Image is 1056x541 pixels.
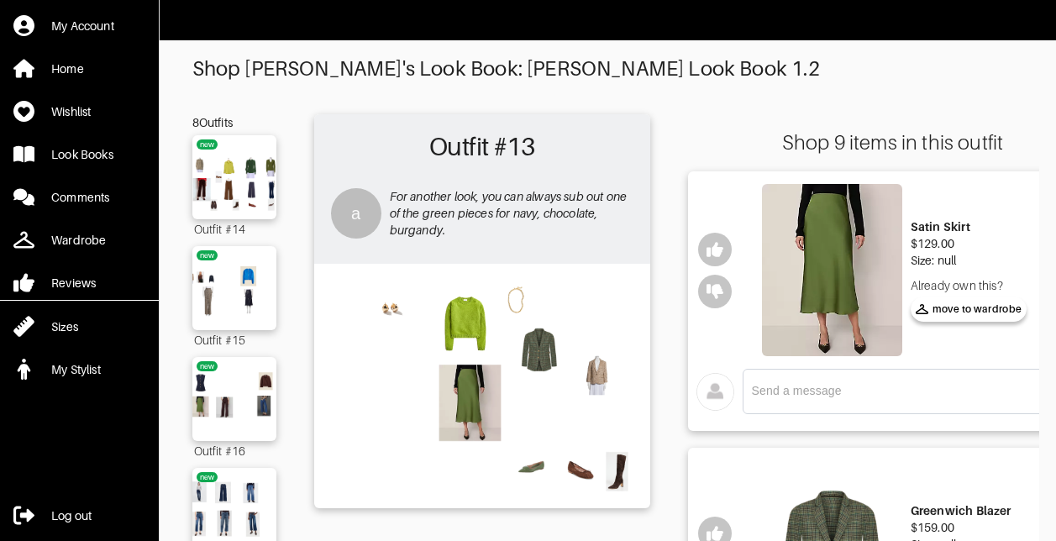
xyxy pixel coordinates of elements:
div: a [331,188,381,239]
span: move to wardrobe [916,302,1022,317]
div: My Stylist [51,361,101,378]
div: $159.00 [911,519,1027,536]
img: Outfit Outfit #16 [187,365,282,433]
div: Wishlist [51,103,91,120]
div: Outfit #16 [192,441,276,460]
div: Greenwich Blazer [911,502,1027,519]
div: new [200,472,215,482]
div: Size: null [911,252,1027,269]
div: Log out [51,507,92,524]
div: new [200,139,215,150]
img: avatar [696,373,734,411]
img: Satin Skirt [762,184,902,356]
div: My Account [51,18,114,34]
div: 8 Outfits [192,114,276,131]
div: Reviews [51,275,96,292]
div: Home [51,60,84,77]
div: $129.00 [911,235,1027,252]
div: Outfit #15 [192,330,276,349]
img: Outfit Outfit #14 [187,144,282,211]
div: new [200,250,215,260]
div: Outfit #14 [192,219,276,238]
button: move to wardrobe [911,297,1027,322]
div: Satin Skirt [911,218,1027,235]
img: Outfit Outfit #15 [187,255,282,322]
div: Comments [51,189,109,206]
img: Outfit Outfit #13 [323,272,642,497]
p: For another look, you can always sub out one of the green pieces for navy, chocolate, burgandy. [390,188,633,239]
div: Sizes [51,318,78,335]
div: Look Books [51,146,113,163]
div: Already own this? [911,277,1027,294]
div: new [200,361,215,371]
h2: Outfit #13 [323,123,642,171]
div: Shop [PERSON_NAME]'s Look Book: [PERSON_NAME] Look Book 1.2 [192,57,1022,81]
div: Wardrobe [51,232,106,249]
